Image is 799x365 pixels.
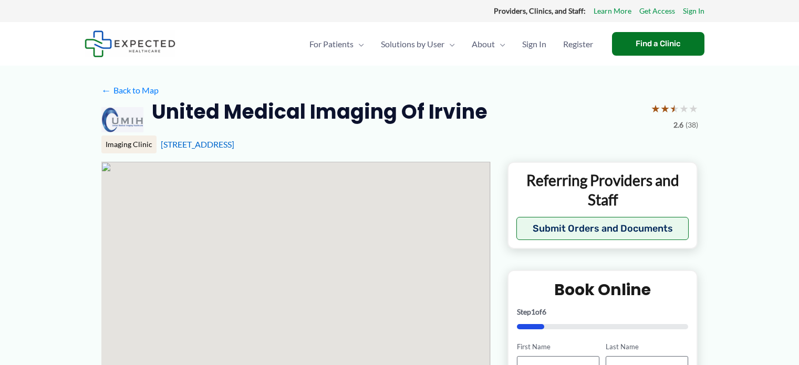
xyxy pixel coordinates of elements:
[372,26,463,62] a: Solutions by UserMenu Toggle
[85,30,175,57] img: Expected Healthcare Logo - side, dark font, small
[594,4,631,18] a: Learn More
[354,26,364,62] span: Menu Toggle
[542,307,546,316] span: 6
[494,6,586,15] strong: Providers, Clinics, and Staff:
[309,26,354,62] span: For Patients
[514,26,555,62] a: Sign In
[686,118,698,132] span: (38)
[555,26,601,62] a: Register
[673,118,683,132] span: 2.6
[381,26,444,62] span: Solutions by User
[495,26,505,62] span: Menu Toggle
[683,4,704,18] a: Sign In
[152,99,487,124] h2: United Medical Imaging of Irvine
[679,99,689,118] span: ★
[101,85,111,95] span: ←
[517,279,689,300] h2: Book Online
[101,82,159,98] a: ←Back to Map
[660,99,670,118] span: ★
[531,307,535,316] span: 1
[301,26,372,62] a: For PatientsMenu Toggle
[161,139,234,149] a: [STREET_ADDRESS]
[670,99,679,118] span: ★
[516,217,689,240] button: Submit Orders and Documents
[651,99,660,118] span: ★
[563,26,593,62] span: Register
[517,342,599,352] label: First Name
[612,32,704,56] a: Find a Clinic
[689,99,698,118] span: ★
[444,26,455,62] span: Menu Toggle
[301,26,601,62] nav: Primary Site Navigation
[517,308,689,316] p: Step of
[606,342,688,352] label: Last Name
[463,26,514,62] a: AboutMenu Toggle
[101,135,157,153] div: Imaging Clinic
[472,26,495,62] span: About
[516,171,689,209] p: Referring Providers and Staff
[639,4,675,18] a: Get Access
[522,26,546,62] span: Sign In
